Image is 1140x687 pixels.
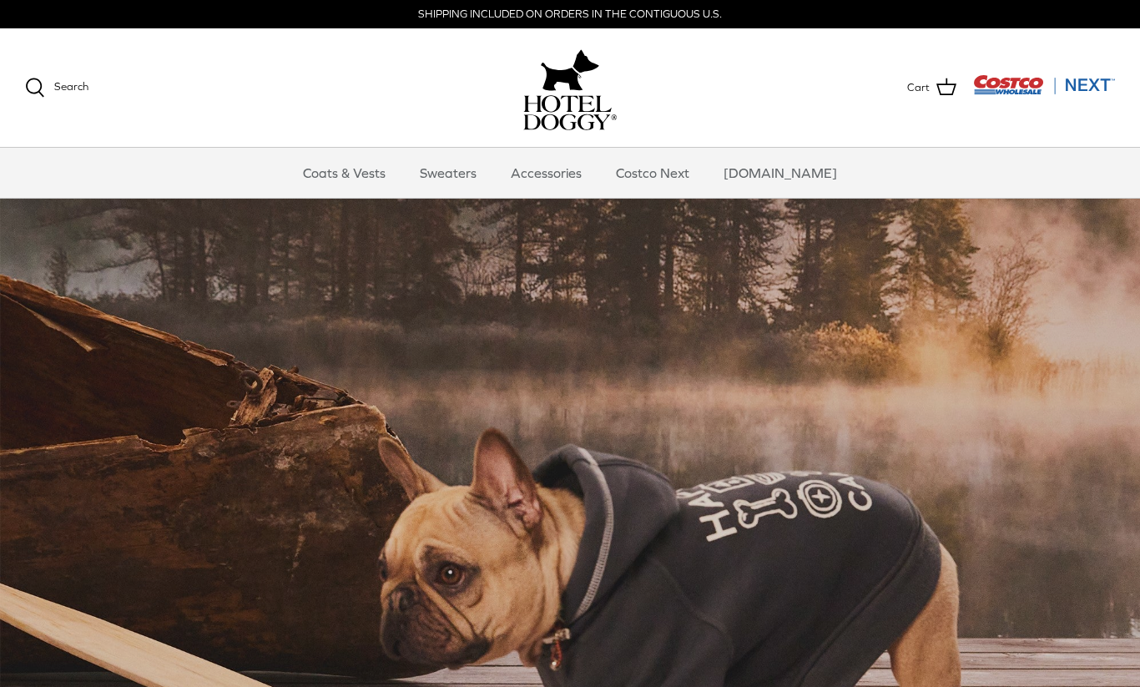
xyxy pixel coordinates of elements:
[288,148,401,198] a: Coats & Vests
[54,80,88,93] span: Search
[601,148,704,198] a: Costco Next
[907,77,956,99] a: Cart
[709,148,852,198] a: [DOMAIN_NAME]
[907,79,930,97] span: Cart
[523,45,617,130] a: hoteldoggy.com hoteldoggycom
[973,85,1115,98] a: Visit Costco Next
[523,95,617,130] img: hoteldoggycom
[496,148,597,198] a: Accessories
[973,74,1115,95] img: Costco Next
[541,45,599,95] img: hoteldoggy.com
[405,148,492,198] a: Sweaters
[25,78,88,98] a: Search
